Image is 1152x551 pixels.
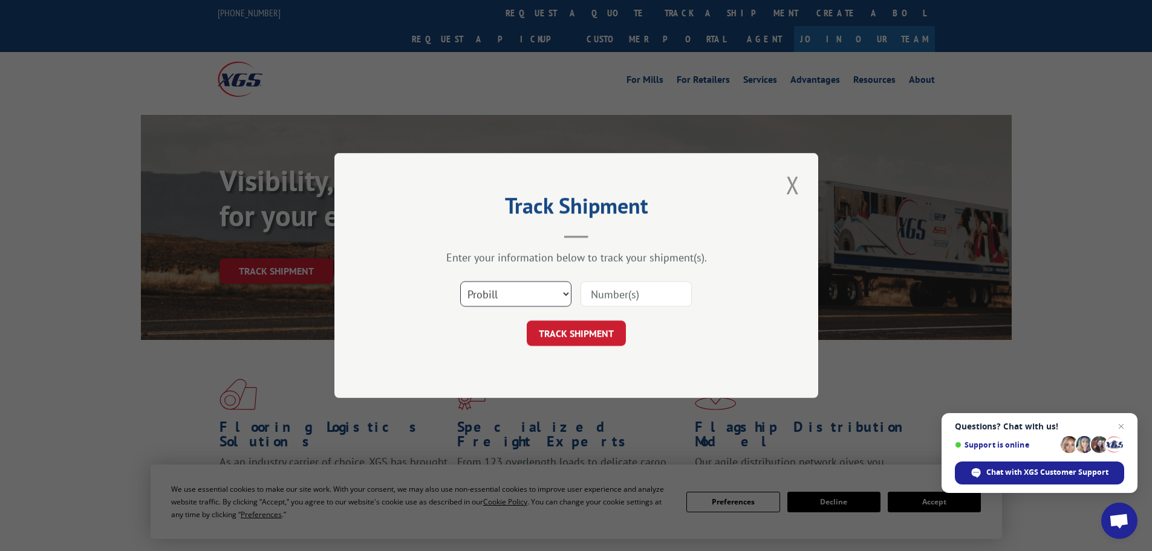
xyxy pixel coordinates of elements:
[955,461,1124,484] span: Chat with XGS Customer Support
[986,467,1108,478] span: Chat with XGS Customer Support
[783,168,803,201] button: Close modal
[1101,503,1137,539] a: Open chat
[395,197,758,220] h2: Track Shipment
[527,321,626,346] button: TRACK SHIPMENT
[581,281,692,307] input: Number(s)
[955,422,1124,431] span: Questions? Chat with us!
[955,440,1056,449] span: Support is online
[395,250,758,264] div: Enter your information below to track your shipment(s).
